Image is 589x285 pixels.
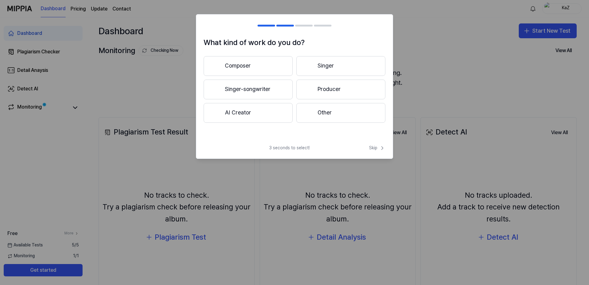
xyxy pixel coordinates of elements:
span: 3 seconds to select! [269,145,310,151]
button: Other [296,103,385,123]
button: AI Creator [204,103,293,123]
h1: What kind of work do you do? [204,37,385,48]
button: Singer [296,56,385,76]
span: Skip [369,145,385,151]
button: Singer-songwriter [204,80,293,99]
button: Skip [368,145,385,151]
button: Producer [296,80,385,99]
button: Composer [204,56,293,76]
